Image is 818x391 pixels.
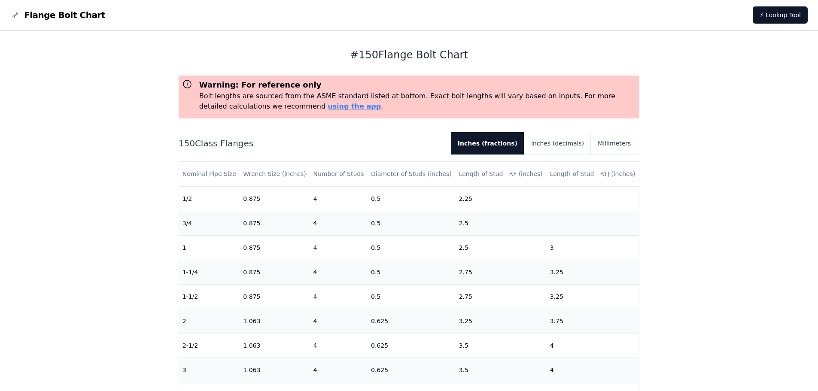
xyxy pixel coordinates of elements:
[179,211,240,235] td: 3/4
[328,102,381,110] a: using the app
[240,162,310,186] th: Wrench Size (inches)
[179,260,240,284] td: 1-1/4
[547,333,639,358] td: 4
[310,211,368,235] td: 4
[310,235,368,260] td: 4
[456,333,547,358] td: 3.5
[547,309,639,333] td: 3.75
[240,284,310,309] td: 0.875
[368,186,456,211] td: 0.5
[199,91,636,112] p: Bolt lengths are sourced from the ASME standard listed at bottom. Exact bolt lengths will vary ba...
[240,260,310,284] td: 0.875
[310,162,368,186] th: Number of Studs
[199,79,636,91] h3: Warning: For reference only
[547,358,639,382] td: 4
[179,333,240,358] td: 2-1/2
[591,132,638,155] button: Millimeters
[753,6,808,24] a: ⚡ Lookup Tool
[368,358,456,382] td: 0.625
[179,137,444,149] h2: 150 Class Flanges
[10,10,21,20] img: Flange Bolt Chart Logo
[368,162,456,186] th: Diameter of Studs (inches)
[240,309,310,333] td: 1.063
[456,235,547,260] td: 2.5
[310,284,368,309] td: 4
[456,309,547,333] td: 3.25
[179,284,240,309] td: 1-1/2
[456,186,547,211] td: 2.25
[456,211,547,235] td: 2.5
[456,260,547,284] td: 2.75
[310,309,368,333] td: 4
[456,358,547,382] td: 3.5
[310,186,368,211] td: 4
[24,9,105,21] span: Flange Bolt Chart
[310,333,368,358] td: 4
[179,309,240,333] td: 2
[240,186,310,211] td: 0.875
[179,235,240,260] td: 1
[456,284,547,309] td: 2.75
[240,333,310,358] td: 1.063
[547,284,639,309] td: 3.25
[368,333,456,358] td: 0.625
[240,211,310,235] td: 0.875
[240,358,310,382] td: 1.063
[368,309,456,333] td: 0.625
[368,235,456,260] td: 0.5
[547,235,639,260] td: 3
[179,162,240,186] th: Nominal Pipe Size
[456,162,547,186] th: Length of Stud - RF (inches)
[179,358,240,382] td: 3
[179,186,240,211] td: 1/2
[547,162,639,186] th: Length of Stud - RTJ (inches)
[451,132,524,155] button: Inches (fractions)
[547,260,639,284] td: 3.25
[368,284,456,309] td: 0.5
[310,358,368,382] td: 4
[310,260,368,284] td: 4
[368,211,456,235] td: 0.5
[10,9,105,21] a: Flange Bolt Chart LogoFlange Bolt Chart
[524,132,591,155] button: Inches (decimals)
[179,48,640,62] h1: # 150 Flange Bolt Chart
[368,260,456,284] td: 0.5
[240,235,310,260] td: 0.875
